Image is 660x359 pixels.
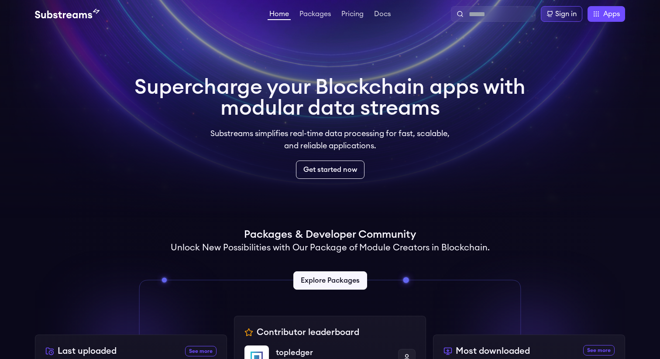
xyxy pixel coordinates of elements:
[268,10,291,20] a: Home
[204,127,456,152] p: Substreams simplifies real-time data processing for fast, scalable, and reliable applications.
[296,161,364,179] a: Get started now
[134,77,526,119] h1: Supercharge your Blockchain apps with modular data streams
[35,9,100,19] img: Substream's logo
[372,10,392,19] a: Docs
[298,10,333,19] a: Packages
[541,6,582,22] a: Sign in
[583,345,615,356] a: See more most downloaded packages
[293,271,367,290] a: Explore Packages
[555,9,577,19] div: Sign in
[276,346,391,359] p: topledger
[185,346,217,356] a: See more recently uploaded packages
[603,9,620,19] span: Apps
[340,10,365,19] a: Pricing
[244,228,416,242] h1: Packages & Developer Community
[171,242,490,254] h2: Unlock New Possibilities with Our Package of Module Creators in Blockchain.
